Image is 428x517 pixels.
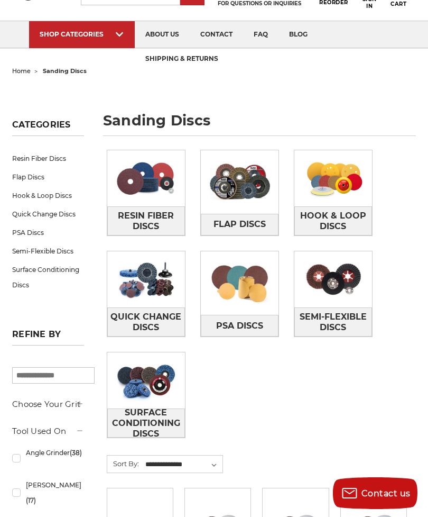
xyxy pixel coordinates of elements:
[201,255,278,311] img: PSA Discs
[108,308,184,337] span: Quick Change Discs
[216,317,263,335] span: PSA Discs
[107,409,185,438] a: Surface Conditioning Discs
[108,207,184,235] span: Resin Fiber Discs
[107,456,139,471] label: Sort By:
[108,404,184,443] span: Surface Conditioning Discs
[12,67,31,75] a: home
[294,307,372,337] a: Semi-Flexible Discs
[107,352,185,409] img: Surface Conditioning Discs
[294,150,372,206] img: Hook & Loop Discs
[12,260,84,294] a: Surface Conditioning Discs
[295,308,371,337] span: Semi-Flexible Discs
[295,207,371,235] span: Hook & Loop Discs
[40,30,124,38] div: SHOP CATEGORIES
[213,215,266,233] span: Flap Discs
[12,476,84,510] a: [PERSON_NAME]
[107,307,185,337] a: Quick Change Discs
[12,242,84,260] a: Semi-Flexible Discs
[12,329,84,346] h5: Refine by
[12,205,84,223] a: Quick Change Discs
[26,496,36,504] span: (17)
[135,46,229,73] a: shipping & returns
[12,425,84,438] h5: Tool Used On
[107,206,185,235] a: Resin Fiber Discs
[12,398,84,411] h5: Choose Your Grit
[135,21,190,48] a: about us
[107,150,185,206] img: Resin Fiber Discs
[361,488,411,498] span: Contact us
[103,113,416,136] h1: sanding discs
[201,315,278,337] a: PSA Discs
[107,251,185,307] img: Quick Change Discs
[201,214,278,235] a: Flap Discs
[70,449,82,457] span: (38)
[294,206,372,235] a: Hook & Loop Discs
[12,120,84,136] h5: Categories
[144,457,222,473] select: Sort By:
[12,443,84,473] a: Angle Grinder
[201,154,278,210] img: Flap Discs
[12,168,84,186] a: Flap Discs
[12,149,84,168] a: Resin Fiber Discs
[12,223,84,242] a: PSA Discs
[333,477,417,509] button: Contact us
[12,186,84,205] a: Hook & Loop Discs
[43,67,87,75] span: sanding discs
[243,21,278,48] a: faq
[278,21,318,48] a: blog
[190,21,243,48] a: contact
[294,251,372,307] img: Semi-Flexible Discs
[390,1,406,7] span: Cart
